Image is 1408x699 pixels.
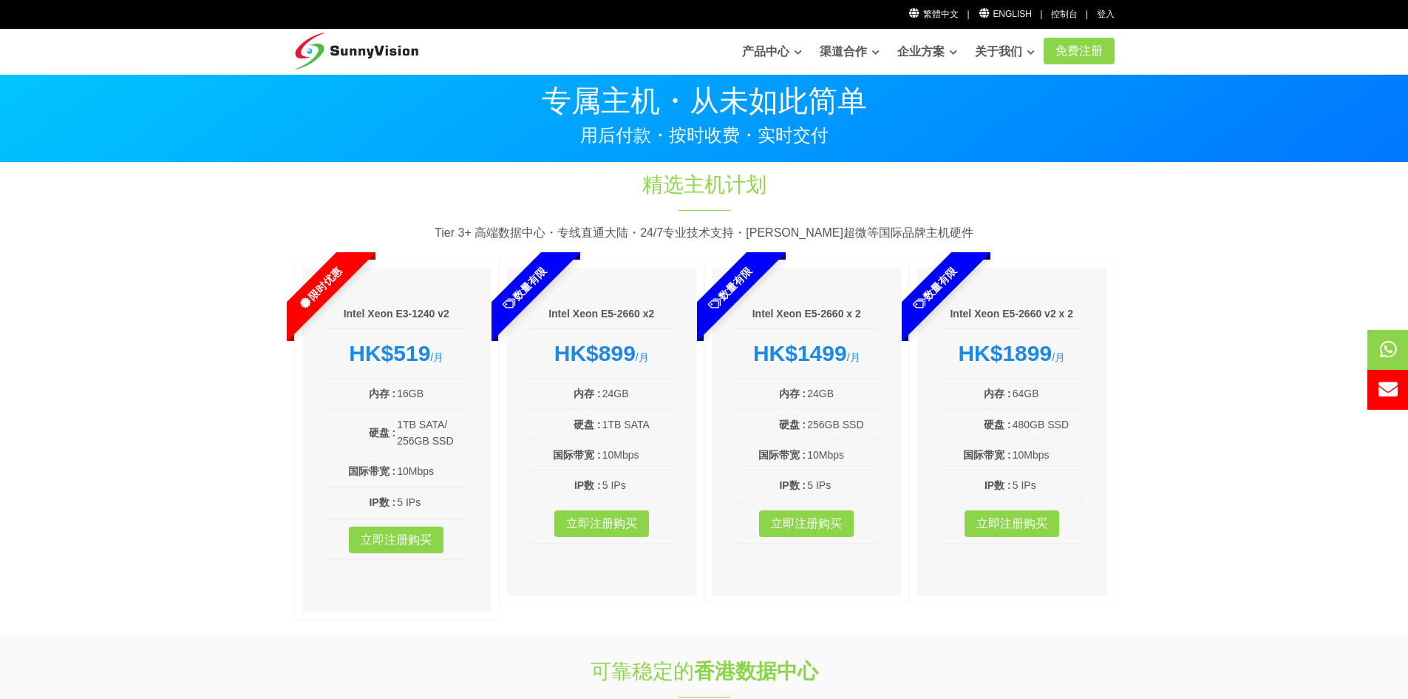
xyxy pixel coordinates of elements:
[602,416,674,433] td: 1TB SATA
[348,465,396,477] b: 国际带宽 :
[984,419,1011,430] b: 硬盘 :
[758,449,806,461] b: 国际带宽 :
[458,170,950,199] h1: 精选主机计划
[984,479,1011,491] b: IP数 :
[324,307,469,322] h6: Intel Xeon E3-1240 v2
[1012,385,1084,402] td: 64GB
[908,9,959,19] a: 繁體中文
[553,449,601,461] b: 国际带宽 :
[806,446,879,464] td: 10Mbps
[967,7,969,21] li: |
[458,657,950,686] h1: 可靠稳定的
[820,37,880,67] a: 渠道合作
[975,37,1035,67] a: 关于我们
[1012,476,1084,494] td: 5 IPs
[1097,9,1115,19] a: 登入
[1012,446,1084,464] td: 10Mbps
[257,226,381,351] span: 限时优惠
[349,341,430,365] strong: HK$519
[779,479,806,491] b: IP数 :
[978,9,1032,19] a: English
[574,388,601,399] b: 内存 :
[963,449,1011,461] b: 国际带宽 :
[529,307,674,322] h6: Intel Xeon E5-2660 x2
[529,340,674,367] div: /月
[396,462,469,480] td: 10Mbps
[463,226,587,351] span: 数量有限
[602,476,674,494] td: 5 IPs
[396,416,469,450] td: 1TB SATA/ 256GB SSD
[294,223,1115,243] p: Tier 3+ 高端数据中心・专线直通大陆・24/7专业技术支持・[PERSON_NAME]超微等国际品牌主机硬件
[779,388,806,399] b: 内存 :
[958,341,1052,365] strong: HK$1899
[806,476,879,494] td: 5 IPs
[735,307,880,322] h6: Intel Xeon E5-2660 x 2
[1040,7,1042,21] li: |
[806,385,879,402] td: 24GB
[759,510,854,537] a: 立即注册购买
[1012,416,1084,433] td: 480GB SSD
[1051,9,1078,19] a: 控制台
[349,527,443,553] a: 立即注册购买
[324,340,469,367] div: /月
[554,510,649,537] a: 立即注册购买
[602,385,674,402] td: 24GB
[574,419,601,430] b: 硬盘 :
[873,226,997,351] span: 数量有限
[554,341,636,365] strong: HK$899
[369,388,396,399] b: 内存 :
[897,37,957,67] a: 企业方案
[369,427,396,439] b: 硬盘 :
[294,126,1115,144] p: 用后付款・按时收费・实时交付
[667,226,792,351] span: 数量有限
[984,388,1011,399] b: 内存 :
[965,510,1059,537] a: 立即注册购买
[753,341,847,365] strong: HK$1499
[369,496,395,508] b: IP数 :
[396,493,469,511] td: 5 IPs
[1086,7,1088,21] li: |
[694,660,818,683] strong: 香港数据中心
[735,340,880,367] div: /月
[602,446,674,464] td: 10Mbps
[779,419,806,430] b: 硬盘 :
[294,86,1115,115] p: 专属主机・从未如此简单
[939,307,1084,322] h6: Intel Xeon E5-2660 v2 x 2
[806,416,879,433] td: 256GB SSD
[574,479,601,491] b: IP数 :
[396,385,469,402] td: 16GB
[939,340,1084,367] div: /月
[742,37,802,67] a: 产品中心
[1044,38,1115,64] a: 免费注册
